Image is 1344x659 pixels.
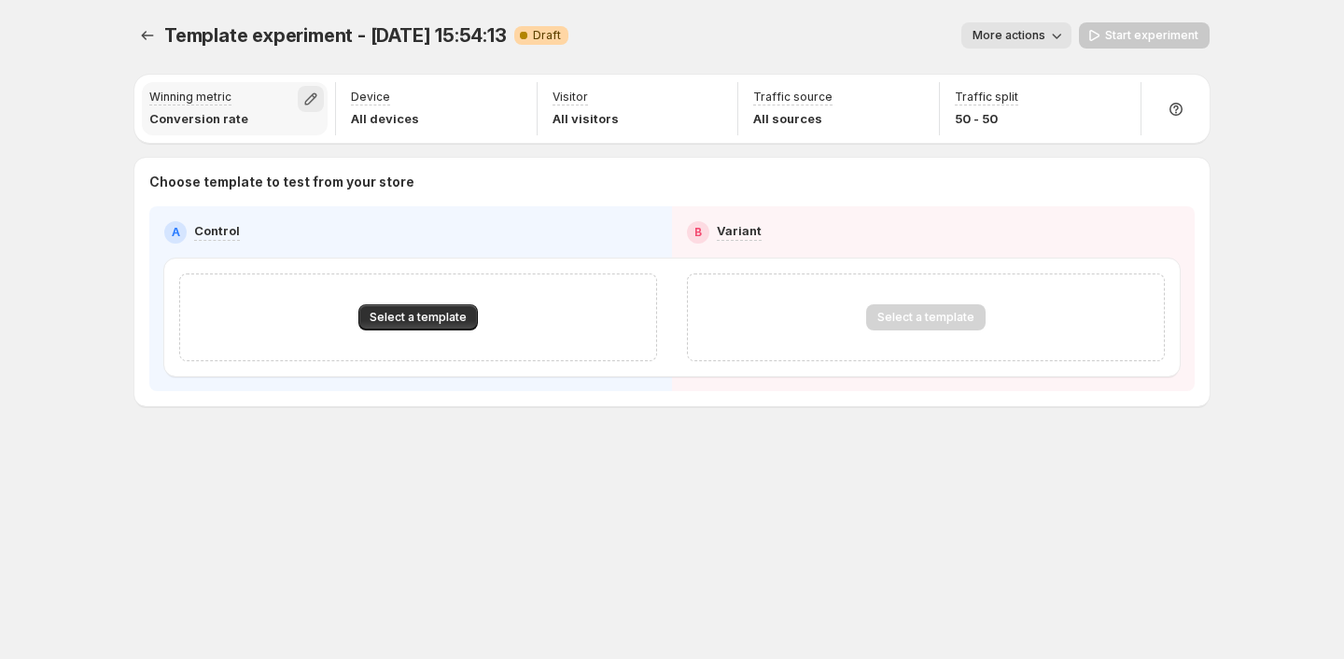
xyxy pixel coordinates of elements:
button: Select a template [358,304,478,330]
p: Choose template to test from your store [149,173,1195,191]
p: Traffic source [753,90,833,105]
span: Select a template [370,310,467,325]
p: Winning metric [149,90,231,105]
span: Template experiment - [DATE] 15:54:13 [164,24,507,47]
p: 50 - 50 [955,109,1018,128]
button: Experiments [134,22,161,49]
p: All sources [753,109,833,128]
h2: A [172,225,180,240]
h2: B [694,225,702,240]
p: Variant [717,221,762,240]
button: More actions [961,22,1071,49]
span: More actions [973,28,1045,43]
p: Visitor [553,90,588,105]
p: Traffic split [955,90,1018,105]
p: All visitors [553,109,619,128]
span: Draft [533,28,561,43]
p: Conversion rate [149,109,248,128]
p: All devices [351,109,419,128]
p: Control [194,221,240,240]
p: Device [351,90,390,105]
